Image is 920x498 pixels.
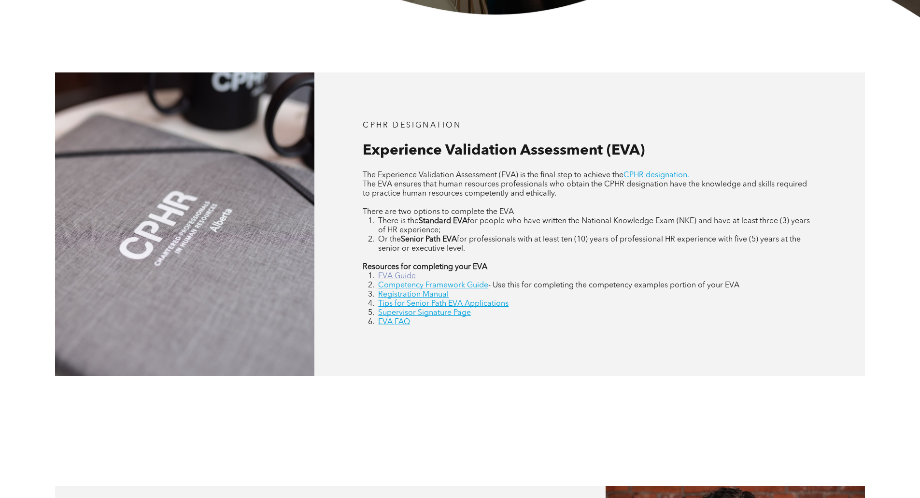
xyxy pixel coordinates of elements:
span: The Experience Validation Assessment (EVA) is the final step to achieve the [363,171,623,179]
a: EVA Guide [378,272,416,280]
span: The EVA ensures that human resources professionals who obtain the CPHR designation have the knowl... [363,181,807,198]
a: EVA FAQ [378,318,410,326]
span: for people who have written the National Knowledge Exam (NKE) and have at least three (3) years o... [378,217,810,234]
strong: Standard EVA [419,217,467,225]
span: There is the [378,217,419,225]
span: CPHR DESIGNATION [363,122,461,129]
span: for professionals with at least ten (10) years of professional HR experience with five (5) years ... [378,236,801,253]
span: - Use this for completing the competency examples portion of your EVA [488,282,739,289]
span: Or the [378,236,401,243]
strong: Senior Path EVA [401,236,457,243]
a: CPHR designation. [623,171,689,179]
span: There are two options to complete the EVA [363,208,514,216]
strong: Resources for completing your EVA [363,263,487,271]
a: Competency Framework Guide [378,282,488,289]
a: Tips for Senior Path EVA Applications [378,300,509,308]
span: Experience Validation Assessment (EVA) [363,143,645,158]
a: Registration Manual [378,291,449,299]
a: Supervisor Signature Page [378,309,471,317]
